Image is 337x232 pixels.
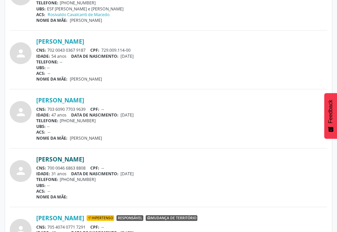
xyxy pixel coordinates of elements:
a: [PERSON_NAME] [36,155,84,163]
span: -- [48,71,50,76]
span: 729.009.114-00 [101,47,131,53]
div: [PHONE_NUMBER] [36,177,327,182]
span: TELEFONE: [36,59,58,65]
div: -- [36,59,327,65]
div: 702 0043 0367 9187 [36,47,327,53]
span: CNS: [36,106,46,112]
span: [DATE] [121,112,134,118]
span: Mudança de território [146,215,197,221]
span: UBS: [36,65,46,71]
span: IDADE: [36,171,50,177]
span: NOME DA MÃE: [36,17,67,23]
div: -- [36,65,327,71]
span: Feedback [328,100,334,123]
span: NOME DA MÃE: [36,194,67,200]
i: person [15,165,27,177]
span: IDADE: [36,112,50,118]
a: [PERSON_NAME] [36,38,84,45]
span: [PERSON_NAME] [70,76,102,82]
span: DATA DE NASCIMENTO: [71,112,118,118]
div: [PHONE_NUMBER] [36,118,327,124]
div: 700 0046 6863 8808 [36,165,327,171]
span: -- [101,106,104,112]
i: person [15,106,27,118]
div: 47 anos [36,112,327,118]
span: CPF: [90,224,99,230]
span: CPF: [90,47,99,53]
span: NOME DA MÃE: [36,135,67,141]
a: [PERSON_NAME] [36,214,84,222]
span: UBS: [36,124,46,129]
span: DATA DE NASCIMENTO: [71,53,118,59]
span: -- [48,188,50,194]
i: person [15,47,27,59]
div: 703 6090 7703 9639 [36,106,327,112]
span: ACS: [36,188,45,194]
span: IDADE: [36,53,50,59]
span: TELEFONE: [36,118,58,124]
span: ACS: [36,71,45,76]
span: CNS: [36,224,46,230]
span: CPF: [90,165,99,171]
span: [PERSON_NAME] [70,17,102,23]
span: -- [101,224,104,230]
span: CNS: [36,165,46,171]
span: -- [101,165,104,171]
span: CNS: [36,47,46,53]
span: [DATE] [121,53,134,59]
span: [DATE] [121,171,134,177]
span: ACS: [36,12,45,17]
div: 54 anos [36,53,327,59]
div: 705 4074 0771 7291 [36,224,327,230]
span: CPF: [90,106,99,112]
div: 31 anos [36,171,327,177]
span: ACS: [36,129,45,135]
span: DATA DE NASCIMENTO: [71,171,118,177]
div: -- [36,124,327,129]
button: Feedback - Mostrar pesquisa [324,93,337,139]
span: NOME DA MÃE: [36,76,67,82]
a: [PERSON_NAME] [36,96,84,104]
div: ESF [PERSON_NAME] e [PERSON_NAME] [36,6,327,12]
span: UBS: [36,6,46,12]
span: Responsável [116,215,143,221]
span: UBS: [36,183,46,188]
span: -- [48,129,50,135]
span: Hipertenso [87,215,114,221]
a: Rosivaldo Cavalcanti de Macedo [48,12,109,17]
span: TELEFONE: [36,177,58,182]
span: [PERSON_NAME] [70,135,102,141]
div: -- [36,183,327,188]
